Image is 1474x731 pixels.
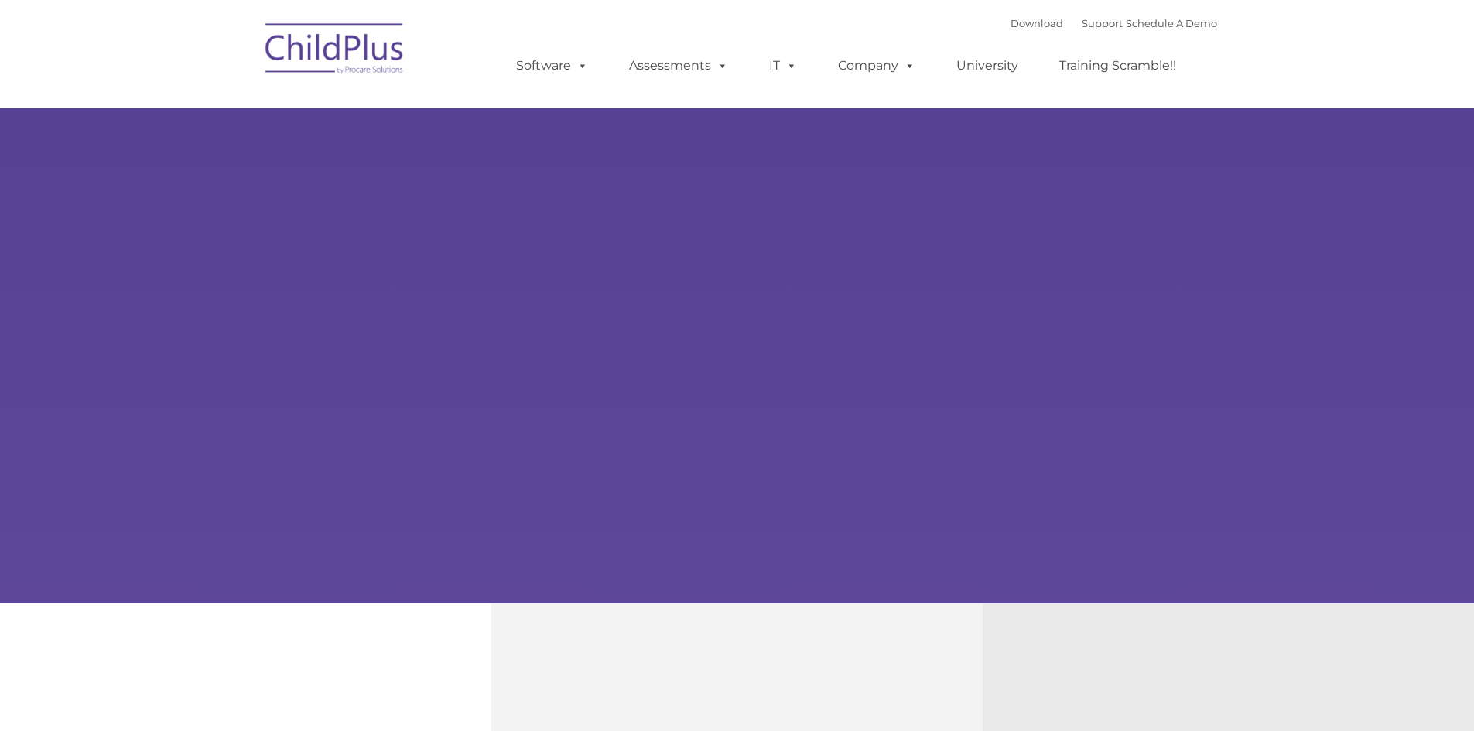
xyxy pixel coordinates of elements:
[1011,17,1063,29] a: Download
[501,50,604,81] a: Software
[1044,50,1192,81] a: Training Scramble!!
[1082,17,1123,29] a: Support
[1126,17,1217,29] a: Schedule A Demo
[1011,17,1217,29] font: |
[822,50,931,81] a: Company
[754,50,812,81] a: IT
[614,50,744,81] a: Assessments
[941,50,1034,81] a: University
[258,12,412,90] img: ChildPlus by Procare Solutions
